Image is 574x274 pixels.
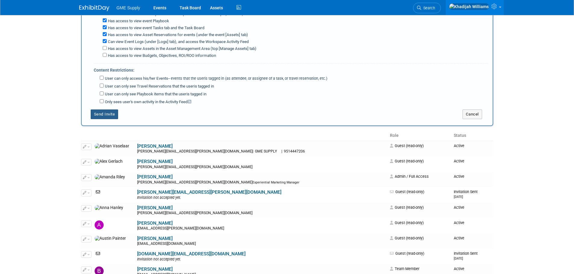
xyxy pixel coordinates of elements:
a: [PERSON_NAME] [137,143,173,149]
label: Has access to view Asset Reservations for events (under the event [Assets] tab) [107,32,248,38]
small: [DATE] [454,195,463,199]
span: 9514447206 [282,149,307,153]
label: User can only access his/her Events [104,76,327,82]
a: [PERSON_NAME] [137,236,173,241]
a: [PERSON_NAME] [137,174,173,180]
label: Has access to view event Tasks tab and the Task Board [107,25,205,31]
small: [DATE] [454,257,463,260]
img: Austin Painter [95,236,126,241]
span: Team Member [390,266,419,271]
label: User can only see Playbook items that the user is tagged in [104,91,206,97]
a: [PERSON_NAME] [137,205,173,211]
div: [PERSON_NAME][EMAIL_ADDRESS][PERSON_NAME][DOMAIN_NAME] [137,180,386,185]
a: [PERSON_NAME] [137,220,173,226]
span: Admin / Full Access [390,174,429,179]
span: | [252,149,253,153]
a: [DOMAIN_NAME][EMAIL_ADDRESS][DOMAIN_NAME] [137,251,246,257]
div: [EMAIL_ADDRESS][DOMAIN_NAME] [137,242,386,246]
label: Only sees user's own activity in the Activity Feed [104,99,191,105]
span: Active [454,236,464,240]
a: [PERSON_NAME][EMAIL_ADDRESS][PERSON_NAME][DOMAIN_NAME] [137,189,281,195]
div: [EMAIL_ADDRESS][PERSON_NAME][DOMAIN_NAME] [137,226,386,231]
div: Content Restrictions: [94,63,488,75]
span: GME SUPPLY [253,149,279,153]
img: ExhibitDay [79,5,109,11]
img: Anna Hanley [95,205,123,211]
span: Active [454,266,464,271]
div: Invitation not accepted yet. [137,257,386,262]
span: | [281,149,282,153]
span: Active [454,205,464,210]
span: Guest (read-only) [390,251,424,256]
div: Invitation not accepted yet. [137,195,386,200]
span: Guest (read-only) [390,159,424,163]
img: Ariel Cox [95,220,104,229]
th: Role [387,131,451,141]
span: Invitation Sent [454,251,478,260]
label: Has access to view Budgets, Objectives, ROI/ROO information [107,53,216,59]
span: Guest (read-only) [390,205,424,210]
span: Active [454,174,464,179]
a: [PERSON_NAME] [137,159,173,164]
img: Adrian Vaselaar [95,143,129,149]
span: Guest (read-only) [390,236,424,240]
span: Active [454,159,464,163]
span: Guest (read-only) [390,220,424,225]
span: -- events that the user is tagged in (as attendee, or assignee of a task, or travel reservation, ... [168,76,327,81]
span: Guest (read-only) [390,143,424,148]
label: Has access to view event Playbook [107,18,169,24]
span: GME Supply [117,5,140,10]
a: Search [413,3,441,13]
label: Can view Event Logs (under [Logs] tab), and access the Workspace Activity Feed [107,39,249,45]
span: Invitation Sent [454,189,478,199]
span: Active [454,220,464,225]
div: [PERSON_NAME][EMAIL_ADDRESS][PERSON_NAME][DOMAIN_NAME] [137,211,386,216]
span: Active [454,143,464,148]
img: Khadijah Williams [449,3,489,10]
th: Status [451,131,493,141]
label: User can only see Travel Reservations that the user is tagged in [104,84,214,89]
span: Experiential Marketing Manager [252,180,300,184]
label: Has access to view Assets in the Asset Management Area (top [Manage Assets] tab) [107,46,256,52]
button: Cancel [463,109,482,119]
a: [PERSON_NAME] [137,266,173,272]
img: Amanda Riley [95,174,125,180]
span: Search [421,6,435,10]
img: Alex Gerlach [95,159,123,164]
span: Guest (read-only) [390,189,424,194]
div: [PERSON_NAME][EMAIL_ADDRESS][PERSON_NAME][DOMAIN_NAME] [137,165,386,170]
div: [PERSON_NAME][EMAIL_ADDRESS][PERSON_NAME][DOMAIN_NAME] [137,149,386,154]
button: Send Invite [91,109,118,119]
